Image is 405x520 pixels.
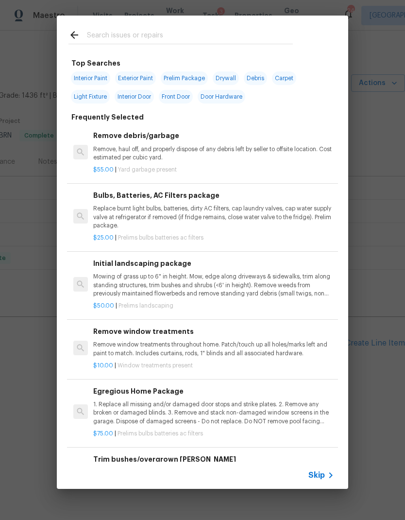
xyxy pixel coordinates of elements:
span: Door Hardware [198,90,245,104]
span: Prelim Package [161,71,208,85]
span: $75.00 [93,431,113,436]
h6: Remove debris/garbage [93,130,334,141]
span: Interior Paint [71,71,110,85]
span: Exterior Paint [115,71,156,85]
h6: Top Searches [71,58,120,69]
p: | [93,234,334,242]
p: Mowing of grass up to 6" in height. Mow, edge along driveways & sidewalks, trim along standing st... [93,273,334,297]
p: | [93,302,334,310]
p: | [93,430,334,438]
span: Yard garbage present [118,167,177,173]
span: Light Fixture [71,90,110,104]
h6: Bulbs, Batteries, AC Filters package [93,190,334,201]
span: Prelims bulbs batteries ac filters [118,235,203,241]
span: $50.00 [93,303,114,309]
p: | [93,166,334,174]
span: Drywall [213,71,239,85]
h6: Remove window treatments [93,326,334,337]
span: Carpet [272,71,296,85]
h6: Frequently Selected [71,112,144,122]
p: Remove, haul off, and properly dispose of any debris left by seller to offsite location. Cost est... [93,145,334,162]
p: 1. Replace all missing and/or damaged door stops and strike plates. 2. Remove any broken or damag... [93,400,334,425]
h6: Trim bushes/overgrown [PERSON_NAME] [93,454,334,465]
p: Replace burnt light bulbs, batteries, dirty AC filters, cap laundry valves, cap water supply valv... [93,205,334,229]
p: Remove window treatments throughout home. Patch/touch up all holes/marks left and paint to match.... [93,341,334,357]
h6: Egregious Home Package [93,386,334,397]
span: Skip [308,470,325,480]
span: $25.00 [93,235,114,241]
span: Debris [244,71,267,85]
h6: Initial landscaping package [93,258,334,269]
span: Window treatments present [118,363,193,368]
p: | [93,362,334,370]
input: Search issues or repairs [87,29,293,44]
span: $10.00 [93,363,113,368]
span: Prelims bulbs batteries ac filters [118,431,203,436]
span: Front Door [159,90,193,104]
span: Interior Door [115,90,154,104]
span: $55.00 [93,167,114,173]
span: Prelims landscaping [118,303,173,309]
